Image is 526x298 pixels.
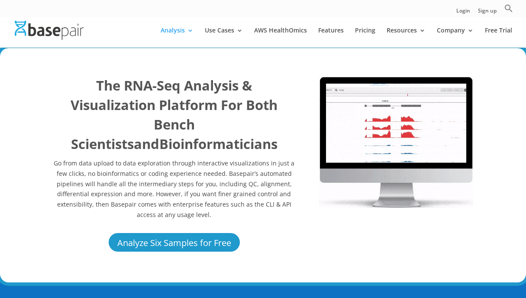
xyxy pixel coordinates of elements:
[15,21,84,39] img: Basepair
[107,232,241,253] a: Analyze Six Samples for Free
[254,27,307,48] a: AWS HealthOmics
[318,27,344,48] a: Features
[437,27,474,48] a: Company
[205,27,243,48] a: Use Cases
[319,76,474,207] img: RNA Seq 2022
[504,4,513,17] a: Search Icon Link
[71,76,278,153] b: The RNA-Seq Analysis & Visualization Platform For Both Bench Scientists
[159,135,278,153] b: Bioinformaticians
[478,8,497,17] a: Sign up
[504,4,513,13] svg: Search
[161,27,194,48] a: Analysis
[53,158,296,220] p: Go from data upload to data exploration through interactive visualizations in just a few clicks, ...
[485,27,512,48] a: Free Trial
[387,27,426,48] a: Resources
[134,135,159,153] b: and
[456,8,470,17] a: Login
[355,27,375,48] a: Pricing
